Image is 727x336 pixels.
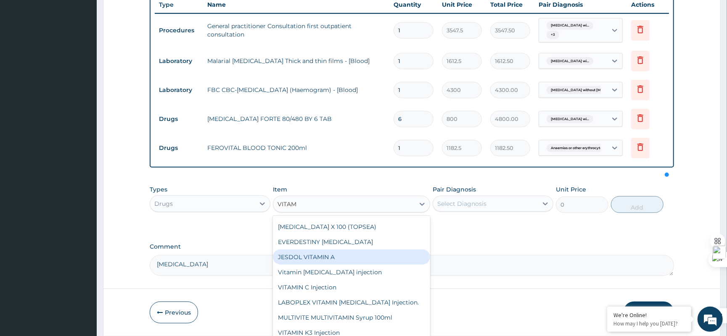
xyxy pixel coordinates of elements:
[613,320,685,327] p: How may I help you today?
[203,81,389,98] td: FBC CBC-[MEDICAL_DATA] (Haemogram) - [Blood]
[150,186,167,193] label: Types
[547,144,610,152] span: Anaemias or other erythrocyte ...
[49,106,116,191] span: We're online!
[547,57,593,66] span: [MEDICAL_DATA] wi...
[203,52,389,69] td: Malarial [MEDICAL_DATA] Thick and thin films - [Blood]
[273,310,430,325] div: MULTIVITE MULTIVITAMIN Syrup 100ml
[547,86,632,94] span: [MEDICAL_DATA] without [MEDICAL_DATA]
[273,280,430,295] div: VITAMIN C Injection
[16,42,34,63] img: d_794563401_company_1708531726252_794563401
[154,199,173,208] div: Drugs
[150,302,198,323] button: Previous
[155,82,203,98] td: Laboratory
[273,219,430,234] div: [MEDICAL_DATA] X 100 (TOPSEA)
[547,21,593,30] span: [MEDICAL_DATA] wi...
[203,139,389,156] td: FEROVITAL BLOOD TONIC 200ml
[611,196,664,213] button: Add
[273,185,287,194] label: Item
[203,110,389,127] td: [MEDICAL_DATA] FORTE 80/480 BY 6 TAB
[547,115,593,123] span: [MEDICAL_DATA] wi...
[155,23,203,38] td: Procedures
[155,140,203,156] td: Drugs
[662,170,671,179] div: AI Writing Assistant
[150,243,674,250] label: Comment
[613,311,685,319] div: We're Online!
[556,185,586,194] label: Unit Price
[155,53,203,69] td: Laboratory
[547,31,559,39] span: + 3
[44,47,141,58] div: Chat with us now
[273,295,430,310] div: LABOPLEX VITAMIN [MEDICAL_DATA] Injection.
[433,185,476,194] label: Pair Diagnosis
[155,111,203,127] td: Drugs
[203,18,389,43] td: General practitioner Consultation first outpatient consultation
[437,199,486,208] div: Select Diagnosis
[138,4,158,24] div: Minimize live chat window
[624,302,674,323] button: Submit
[4,229,160,259] textarea: Type your message and hit 'Enter'
[273,265,430,280] div: Vitamin [MEDICAL_DATA] injection
[273,234,430,249] div: EVERDESTINY [MEDICAL_DATA]
[273,249,430,265] div: JESDOL VITAMIN A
